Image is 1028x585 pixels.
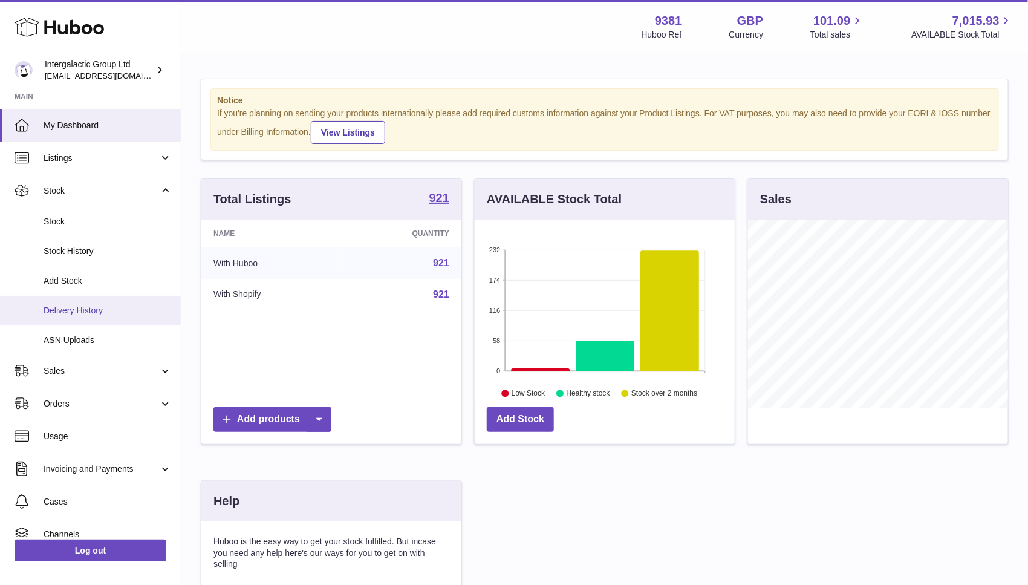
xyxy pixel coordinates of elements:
th: Name [201,220,342,247]
td: With Huboo [201,247,342,279]
span: Stock History [44,246,172,257]
a: Add products [213,407,331,432]
h3: AVAILABLE Stock Total [487,191,622,208]
a: 921 [433,289,449,299]
strong: 9381 [655,13,682,29]
span: [EMAIL_ADDRESS][DOMAIN_NAME] [45,71,178,80]
text: 174 [489,276,500,284]
span: Listings [44,152,159,164]
span: Stock [44,185,159,197]
span: Channels [44,529,172,540]
h3: Sales [760,191,792,208]
span: Stock [44,216,172,227]
a: 101.09 Total sales [810,13,864,41]
span: 101.09 [813,13,850,29]
h3: Help [213,493,239,509]
strong: GBP [737,13,763,29]
a: 921 [433,258,449,268]
text: 232 [489,246,500,253]
text: 58 [493,337,500,344]
text: Stock over 2 months [631,389,697,397]
span: Total sales [810,29,864,41]
a: Add Stock [487,407,554,432]
a: Log out [15,540,166,561]
text: Low Stock [512,389,545,397]
p: Huboo is the easy way to get your stock fulfilled. But incase you need any help here's our ways f... [213,536,449,570]
text: Healthy stock [567,389,611,397]
img: info@junglistnetwork.com [15,61,33,79]
div: If you're planning on sending your products internationally please add required customs informati... [217,108,992,144]
span: ASN Uploads [44,335,172,346]
span: Sales [44,365,159,377]
span: 7,015.93 [952,13,1000,29]
a: 921 [429,192,449,206]
div: Huboo Ref [642,29,682,41]
strong: Notice [217,95,992,106]
h3: Total Listings [213,191,291,208]
span: Orders [44,398,159,410]
text: 116 [489,307,500,314]
div: Intergalactic Group Ltd [45,59,154,82]
span: Usage [44,431,172,442]
a: View Listings [311,121,385,144]
text: 0 [496,367,500,374]
span: AVAILABLE Stock Total [911,29,1013,41]
a: 7,015.93 AVAILABLE Stock Total [911,13,1013,41]
th: Quantity [342,220,461,247]
span: Delivery History [44,305,172,316]
span: My Dashboard [44,120,172,131]
td: With Shopify [201,279,342,310]
span: Invoicing and Payments [44,463,159,475]
span: Cases [44,496,172,508]
strong: 921 [429,192,449,204]
div: Currency [729,29,764,41]
span: Add Stock [44,275,172,287]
